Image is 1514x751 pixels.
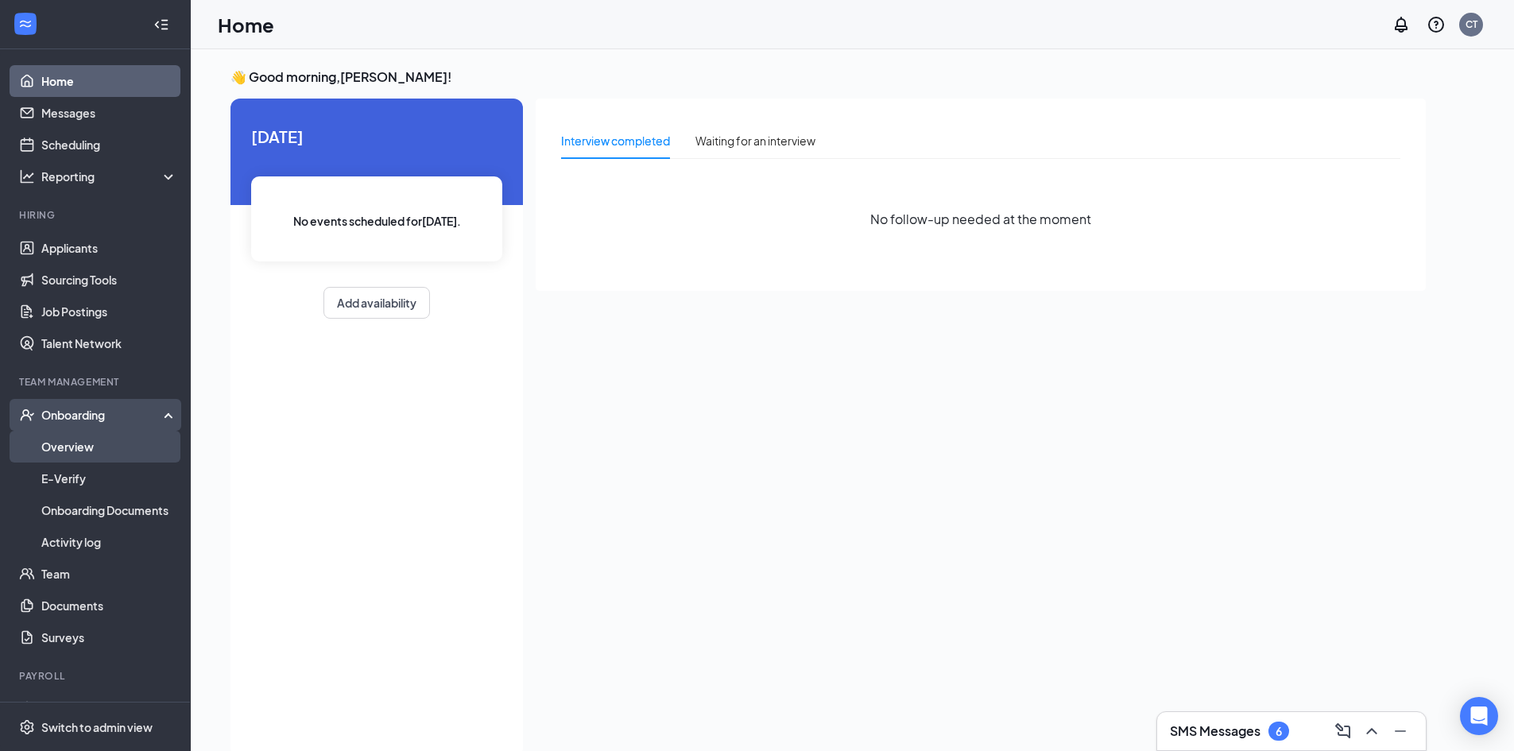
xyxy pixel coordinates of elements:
[41,129,177,161] a: Scheduling
[218,11,274,38] h1: Home
[1427,15,1446,34] svg: QuestionInfo
[41,463,177,494] a: E-Verify
[323,287,430,319] button: Add availability
[1362,722,1381,741] svg: ChevronUp
[41,494,177,526] a: Onboarding Documents
[17,16,33,32] svg: WorkstreamLogo
[41,526,177,558] a: Activity log
[1466,17,1477,31] div: CT
[1334,722,1353,741] svg: ComposeMessage
[870,209,1091,229] span: No follow-up needed at the moment
[41,327,177,359] a: Talent Network
[1276,725,1282,738] div: 6
[19,168,35,184] svg: Analysis
[1359,718,1384,744] button: ChevronUp
[41,693,177,725] a: PayrollCrown
[1392,15,1411,34] svg: Notifications
[251,124,502,149] span: [DATE]
[19,375,174,389] div: Team Management
[1388,718,1413,744] button: Minimize
[695,132,815,149] div: Waiting for an interview
[293,212,461,230] span: No events scheduled for [DATE] .
[19,719,35,735] svg: Settings
[1330,718,1356,744] button: ComposeMessage
[41,621,177,653] a: Surveys
[1460,697,1498,735] div: Open Intercom Messenger
[153,17,169,33] svg: Collapse
[1170,722,1260,740] h3: SMS Messages
[41,407,164,423] div: Onboarding
[230,68,1426,86] h3: 👋 Good morning, [PERSON_NAME] !
[41,296,177,327] a: Job Postings
[41,719,153,735] div: Switch to admin view
[19,407,35,423] svg: UserCheck
[41,65,177,97] a: Home
[41,590,177,621] a: Documents
[41,558,177,590] a: Team
[41,97,177,129] a: Messages
[19,669,174,683] div: Payroll
[561,132,670,149] div: Interview completed
[41,431,177,463] a: Overview
[41,232,177,264] a: Applicants
[1391,722,1410,741] svg: Minimize
[41,168,178,184] div: Reporting
[19,208,174,222] div: Hiring
[41,264,177,296] a: Sourcing Tools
